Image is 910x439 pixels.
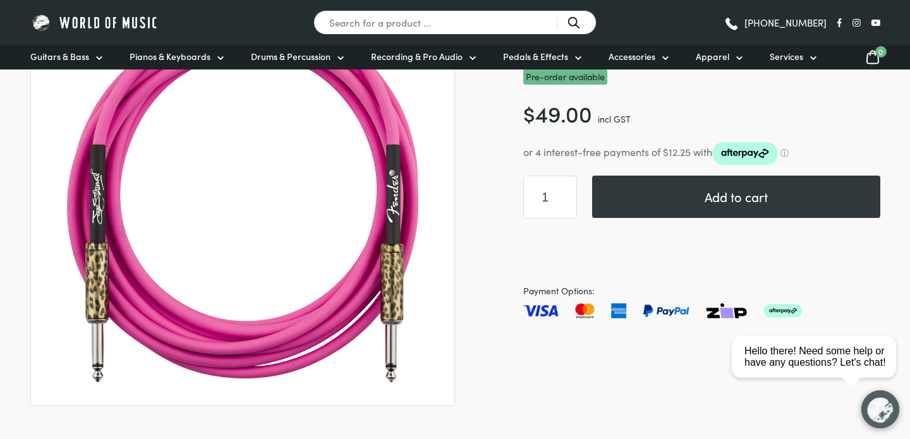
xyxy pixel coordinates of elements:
img: World of Music [30,13,160,32]
span: Drums & Percussion [251,50,331,63]
span: $ [523,97,535,128]
span: 0 [875,46,887,57]
span: Services [770,50,803,63]
span: Accessories [609,50,655,63]
input: Product quantity [523,176,577,219]
bdi: 49.00 [523,97,592,128]
img: Pay with Master card, Visa, American Express and Paypal [523,303,802,318]
span: Payment Options: [523,284,880,298]
span: Recording & Pro Audio [371,50,463,63]
a: [PHONE_NUMBER] [724,13,827,32]
span: Pre-order available [523,69,607,85]
input: Search for a product ... [313,10,597,35]
span: Pedals & Effects [503,50,568,63]
iframe: Chat with our support team [727,300,910,439]
iframe: PayPal [523,234,880,268]
span: Apparel [696,50,729,63]
span: Pianos & Keyboards [130,50,210,63]
span: Guitars & Bass [30,50,89,63]
button: Add to cart [592,176,880,218]
span: [PHONE_NUMBER] [744,18,827,27]
span: incl GST [598,112,631,125]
